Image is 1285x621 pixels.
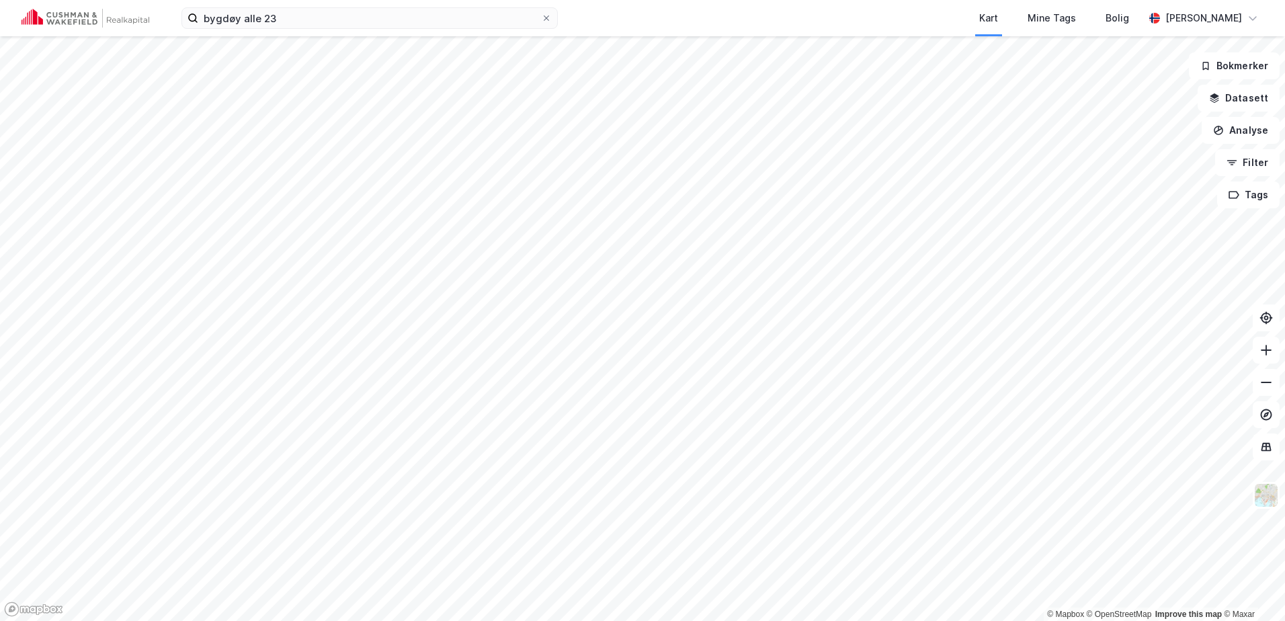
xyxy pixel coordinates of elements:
[1165,10,1242,26] div: [PERSON_NAME]
[1253,483,1279,508] img: Z
[1217,181,1280,208] button: Tags
[1215,149,1280,176] button: Filter
[22,9,149,28] img: cushman-wakefield-realkapital-logo.202ea83816669bd177139c58696a8fa1.svg
[1218,556,1285,621] iframe: Chat Widget
[1189,52,1280,79] button: Bokmerker
[979,10,998,26] div: Kart
[1218,556,1285,621] div: Kontrollprogram for chat
[198,8,541,28] input: Søk på adresse, matrikkel, gårdeiere, leietakere eller personer
[4,602,63,617] a: Mapbox homepage
[1106,10,1129,26] div: Bolig
[1087,610,1152,619] a: OpenStreetMap
[1047,610,1084,619] a: Mapbox
[1202,117,1280,144] button: Analyse
[1198,85,1280,112] button: Datasett
[1028,10,1076,26] div: Mine Tags
[1155,610,1222,619] a: Improve this map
